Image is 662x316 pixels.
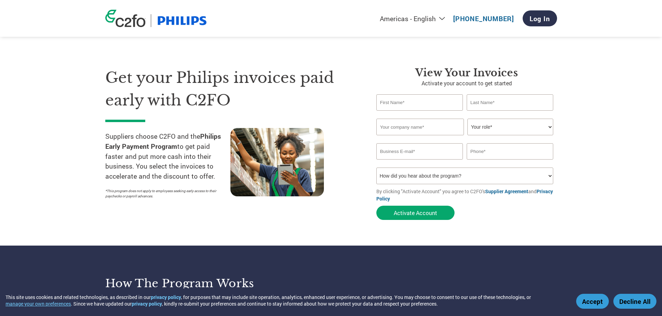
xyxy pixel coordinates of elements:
p: By clicking "Activate Account" you agree to C2FO's and [376,188,557,202]
img: supply chain worker [230,128,324,196]
div: Invalid last name or last name is too long [467,111,554,116]
button: Decline All [613,294,656,309]
input: Invalid Email format [376,143,463,160]
div: Inavlid Phone Number [467,160,554,165]
a: Privacy Policy [376,188,553,202]
select: Title/Role [467,119,553,135]
input: Your company name* [376,119,464,135]
h1: Get your Philips invoices paid early with C2FO [105,67,355,111]
a: [PHONE_NUMBER] [453,14,514,23]
h3: How the program works [105,276,322,290]
div: Invalid company name or company name is too long [376,136,554,140]
input: First Name* [376,94,463,111]
a: Supplier Agreement [485,188,528,195]
img: Philips [156,14,208,27]
p: Activate your account to get started [376,79,557,87]
h3: View Your Invoices [376,67,557,79]
div: This site uses cookies and related technologies, as described in our , for purposes that may incl... [6,294,566,307]
p: Suppliers choose C2FO and the to get paid faster and put more cash into their business. You selec... [105,131,230,181]
p: *This program does not apply to employees seeking early access to their paychecks or payroll adva... [105,188,223,199]
button: Accept [576,294,609,309]
a: privacy policy [151,294,181,300]
div: Inavlid Email Address [376,160,463,165]
div: Invalid first name or first name is too long [376,111,463,116]
a: Log In [523,10,557,26]
button: Activate Account [376,206,455,220]
img: c2fo logo [105,10,146,27]
input: Phone* [467,143,554,160]
button: manage your own preferences [6,300,71,307]
a: privacy policy [132,300,162,307]
input: Last Name* [467,94,554,111]
strong: Philips Early Payment Program [105,132,221,151]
